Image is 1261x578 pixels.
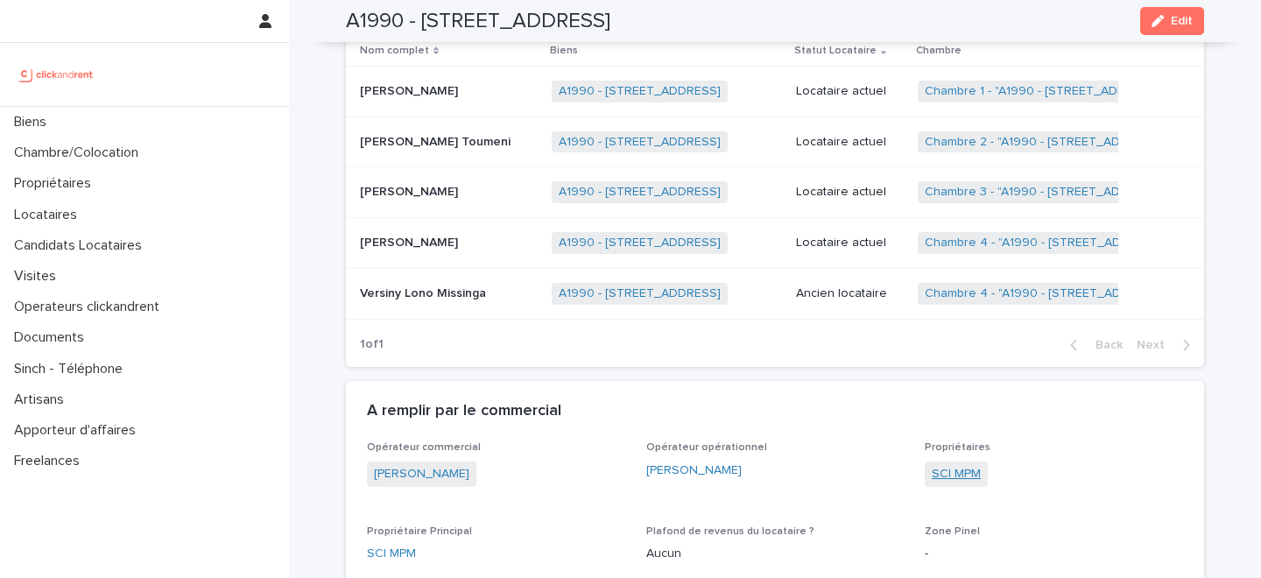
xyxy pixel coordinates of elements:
[7,144,152,161] p: Chambre/Colocation
[360,181,461,200] p: [PERSON_NAME]
[1056,337,1130,353] button: Back
[7,361,137,377] p: Sinch - Téléphone
[7,299,173,315] p: Operateurs clickandrent
[7,329,98,346] p: Documents
[925,545,1183,563] p: -
[1130,337,1204,353] button: Next
[925,135,1167,150] a: Chambre 2 - "A1990 - [STREET_ADDRESS]"
[367,402,561,421] h2: A remplir par le commercial
[559,185,721,200] a: A1990 - [STREET_ADDRESS]
[646,526,814,537] span: Plafond de revenus du locataire ?
[796,84,904,99] p: Locataire actuel
[646,462,742,480] a: [PERSON_NAME]
[1171,15,1193,27] span: Edit
[360,131,514,150] p: [PERSON_NAME] Toumeni
[360,283,490,301] p: Versiny Lono Missinga
[7,114,60,130] p: Biens
[360,41,429,60] p: Nom complet
[7,268,70,285] p: Visites
[796,236,904,250] p: Locataire actuel
[916,41,962,60] p: Chambre
[374,465,469,483] a: [PERSON_NAME]
[367,442,481,453] span: Opérateur commercial
[346,66,1204,116] tr: [PERSON_NAME][PERSON_NAME] A1990 - [STREET_ADDRESS] Locataire actuelChambre 1 - "A1990 - [STREET_...
[14,57,99,92] img: UCB0brd3T0yccxBKYDjQ
[796,185,904,200] p: Locataire actuel
[7,237,156,254] p: Candidats Locataires
[559,84,721,99] a: A1990 - [STREET_ADDRESS]
[925,442,990,453] span: Propriétaires
[925,286,1168,301] a: Chambre 4 - "A1990 - [STREET_ADDRESS]"
[796,135,904,150] p: Locataire actuel
[346,218,1204,269] tr: [PERSON_NAME][PERSON_NAME] A1990 - [STREET_ADDRESS] Locataire actuelChambre 4 - "A1990 - [STREET_...
[346,323,398,366] p: 1 of 1
[559,286,721,301] a: A1990 - [STREET_ADDRESS]
[7,175,105,192] p: Propriétaires
[360,81,461,99] p: [PERSON_NAME]
[367,526,472,537] span: Propriétaire Principal
[360,232,461,250] p: [PERSON_NAME]
[646,442,767,453] span: Opérateur opérationnel
[346,9,610,34] h2: A1990 - [STREET_ADDRESS]
[925,185,1167,200] a: Chambre 3 - "A1990 - [STREET_ADDRESS]"
[346,116,1204,167] tr: [PERSON_NAME] Toumeni[PERSON_NAME] Toumeni A1990 - [STREET_ADDRESS] Locataire actuelChambre 2 - "...
[925,84,1165,99] a: Chambre 1 - "A1990 - [STREET_ADDRESS]"
[794,41,877,60] p: Statut Locataire
[925,526,980,537] span: Zone Pinel
[925,236,1168,250] a: Chambre 4 - "A1990 - [STREET_ADDRESS]"
[559,236,721,250] a: A1990 - [STREET_ADDRESS]
[559,135,721,150] a: A1990 - [STREET_ADDRESS]
[7,422,150,439] p: Apporteur d'affaires
[7,207,91,223] p: Locataires
[932,465,981,483] a: SCI MPM
[346,167,1204,218] tr: [PERSON_NAME][PERSON_NAME] A1990 - [STREET_ADDRESS] Locataire actuelChambre 3 - "A1990 - [STREET_...
[1085,339,1123,351] span: Back
[7,391,78,408] p: Artisans
[7,453,94,469] p: Freelances
[1140,7,1204,35] button: Edit
[646,545,905,563] p: Aucun
[550,41,578,60] p: Biens
[1137,339,1175,351] span: Next
[796,286,904,301] p: Ancien locataire
[367,545,416,563] a: SCI MPM
[346,269,1204,320] tr: Versiny Lono MissingaVersiny Lono Missinga A1990 - [STREET_ADDRESS] Ancien locataireChambre 4 - "...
